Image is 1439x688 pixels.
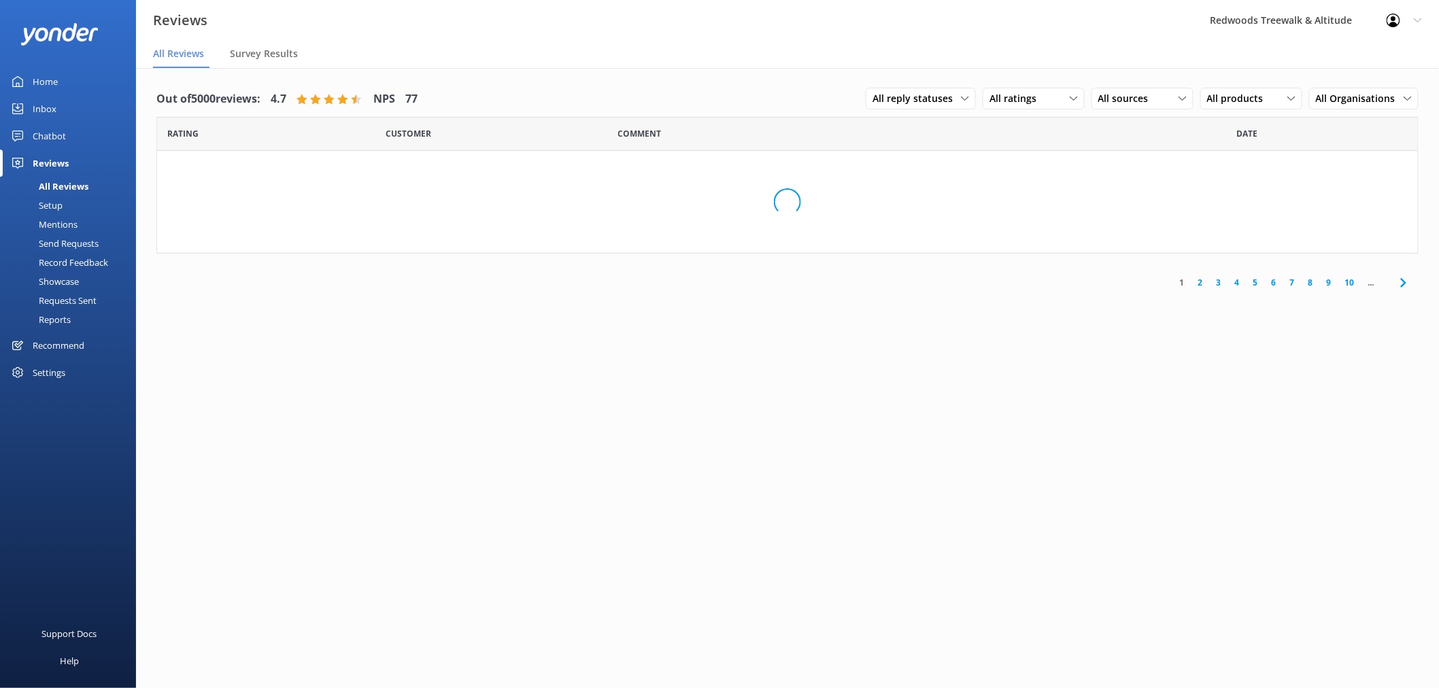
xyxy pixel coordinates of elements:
[8,291,136,310] a: Requests Sent
[1265,276,1283,289] a: 6
[33,95,56,122] div: Inbox
[989,91,1045,106] span: All ratings
[8,291,97,310] div: Requests Sent
[1098,91,1157,106] span: All sources
[1320,276,1338,289] a: 9
[8,234,136,253] a: Send Requests
[1210,276,1228,289] a: 3
[405,90,418,108] h4: 77
[1191,276,1210,289] a: 2
[386,127,431,140] span: Date
[1247,276,1265,289] a: 5
[8,310,136,329] a: Reports
[1283,276,1302,289] a: 7
[373,90,395,108] h4: NPS
[230,47,298,61] span: Survey Results
[33,68,58,95] div: Home
[60,647,79,674] div: Help
[1316,91,1404,106] span: All Organisations
[153,47,204,61] span: All Reviews
[873,91,961,106] span: All reply statuses
[8,215,136,234] a: Mentions
[33,150,69,177] div: Reviews
[8,253,108,272] div: Record Feedback
[8,196,136,215] a: Setup
[153,10,207,31] h3: Reviews
[33,122,66,150] div: Chatbot
[1173,276,1191,289] a: 1
[33,359,65,386] div: Settings
[8,253,136,272] a: Record Feedback
[1361,276,1381,289] span: ...
[8,272,79,291] div: Showcase
[1207,91,1272,106] span: All products
[8,234,99,253] div: Send Requests
[8,177,136,196] a: All Reviews
[33,332,84,359] div: Recommend
[271,90,286,108] h4: 4.7
[8,215,78,234] div: Mentions
[8,272,136,291] a: Showcase
[156,90,260,108] h4: Out of 5000 reviews:
[1338,276,1361,289] a: 10
[42,620,97,647] div: Support Docs
[8,177,88,196] div: All Reviews
[167,127,199,140] span: Date
[8,196,63,215] div: Setup
[1302,276,1320,289] a: 8
[20,23,99,46] img: yonder-white-logo.png
[8,310,71,329] div: Reports
[618,127,662,140] span: Question
[1237,127,1258,140] span: Date
[1228,276,1247,289] a: 4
